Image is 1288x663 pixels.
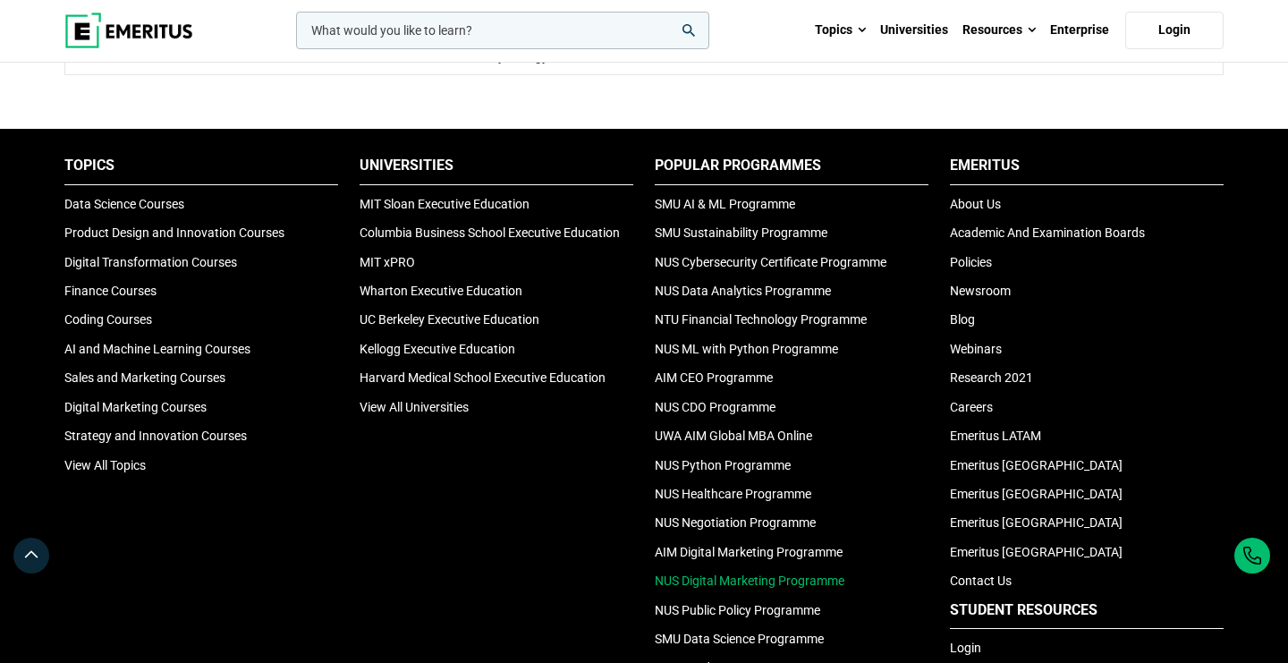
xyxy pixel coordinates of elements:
[655,632,824,646] a: SMU Data Science Programme
[64,197,184,211] a: Data Science Courses
[950,197,1001,211] a: About Us
[64,370,225,385] a: Sales and Marketing Courses
[64,400,207,414] a: Digital Marketing Courses
[655,487,811,501] a: NUS Healthcare Programme
[655,225,827,240] a: SMU Sustainability Programme
[360,255,415,269] a: MIT xPRO
[360,370,606,385] a: Harvard Medical School Executive Education
[655,400,775,414] a: NUS CDO Programme
[64,429,247,443] a: Strategy and Innovation Courses
[655,603,820,617] a: NUS Public Policy Programme
[950,545,1123,559] a: Emeritus [GEOGRAPHIC_DATA]
[360,197,530,211] a: MIT Sloan Executive Education
[64,458,146,472] a: View All Topics
[64,312,152,327] a: Coding Courses
[64,255,237,269] a: Digital Transformation Courses
[950,574,1012,588] a: Contact Us
[655,197,795,211] a: SMU AI & ML Programme
[655,370,773,385] a: AIM CEO Programme
[950,515,1123,530] a: Emeritus [GEOGRAPHIC_DATA]
[655,458,791,472] a: NUS Python Programme
[296,12,709,49] input: woocommerce-product-search-field-0
[950,284,1011,298] a: Newsroom
[360,225,620,240] a: Columbia Business School Executive Education
[655,515,816,530] a: NUS Negotiation Programme
[950,225,1145,240] a: Academic And Examination Boards
[950,487,1123,501] a: Emeritus [GEOGRAPHIC_DATA]
[950,400,993,414] a: Careers
[360,284,522,298] a: Wharton Executive Education
[950,429,1041,443] a: Emeritus LATAM
[655,574,844,588] a: NUS Digital Marketing Programme
[360,400,469,414] a: View All Universities
[950,370,1033,385] a: Research 2021
[360,342,515,356] a: Kellogg Executive Education
[950,342,1002,356] a: Webinars
[950,458,1123,472] a: Emeritus [GEOGRAPHIC_DATA]
[64,284,157,298] a: Finance Courses
[950,312,975,327] a: Blog
[655,284,831,298] a: NUS Data Analytics Programme
[1125,12,1224,49] a: Login
[64,225,284,240] a: Product Design and Innovation Courses
[655,255,886,269] a: NUS Cybersecurity Certificate Programme
[950,641,981,655] a: Login
[360,312,539,327] a: UC Berkeley Executive Education
[655,342,838,356] a: NUS ML with Python Programme
[655,429,812,443] a: UWA AIM Global MBA Online
[64,342,250,356] a: AI and Machine Learning Courses
[655,312,867,327] a: NTU Financial Technology Programme
[655,545,843,559] a: AIM Digital Marketing Programme
[950,255,992,269] a: Policies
